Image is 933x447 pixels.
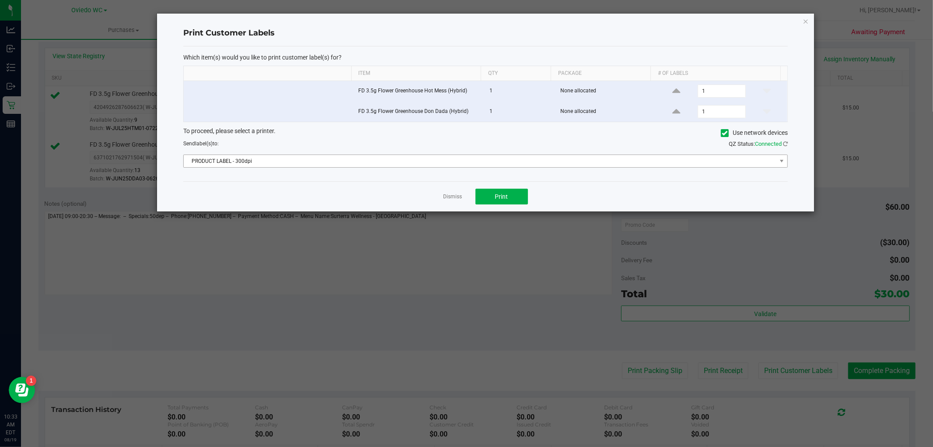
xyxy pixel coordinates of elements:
iframe: Resource center unread badge [26,376,36,386]
iframe: Resource center [9,377,35,403]
span: PRODUCT LABEL - 300dpi [184,155,776,167]
a: Dismiss [444,193,462,201]
span: Print [495,193,508,200]
th: # of labels [650,66,780,81]
td: 1 [484,81,555,102]
th: Package [551,66,650,81]
span: Connected [755,141,782,147]
td: None allocated [555,81,656,102]
td: 1 [484,102,555,122]
td: FD 3.5g Flower Greenhouse Don Dada (Hybrid) [353,102,484,122]
span: Send to: [183,141,219,147]
button: Print [475,189,528,204]
label: Use network devices [721,128,788,137]
span: QZ Status: [729,141,788,147]
td: None allocated [555,102,656,122]
h4: Print Customer Labels [183,28,788,39]
th: Item [351,66,481,81]
div: To proceed, please select a printer. [177,127,794,140]
p: Which item(s) would you like to print customer label(s) for? [183,53,788,61]
td: FD 3.5g Flower Greenhouse Hot Mess (Hybrid) [353,81,484,102]
th: Qty [481,66,551,81]
span: label(s) [195,141,213,147]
